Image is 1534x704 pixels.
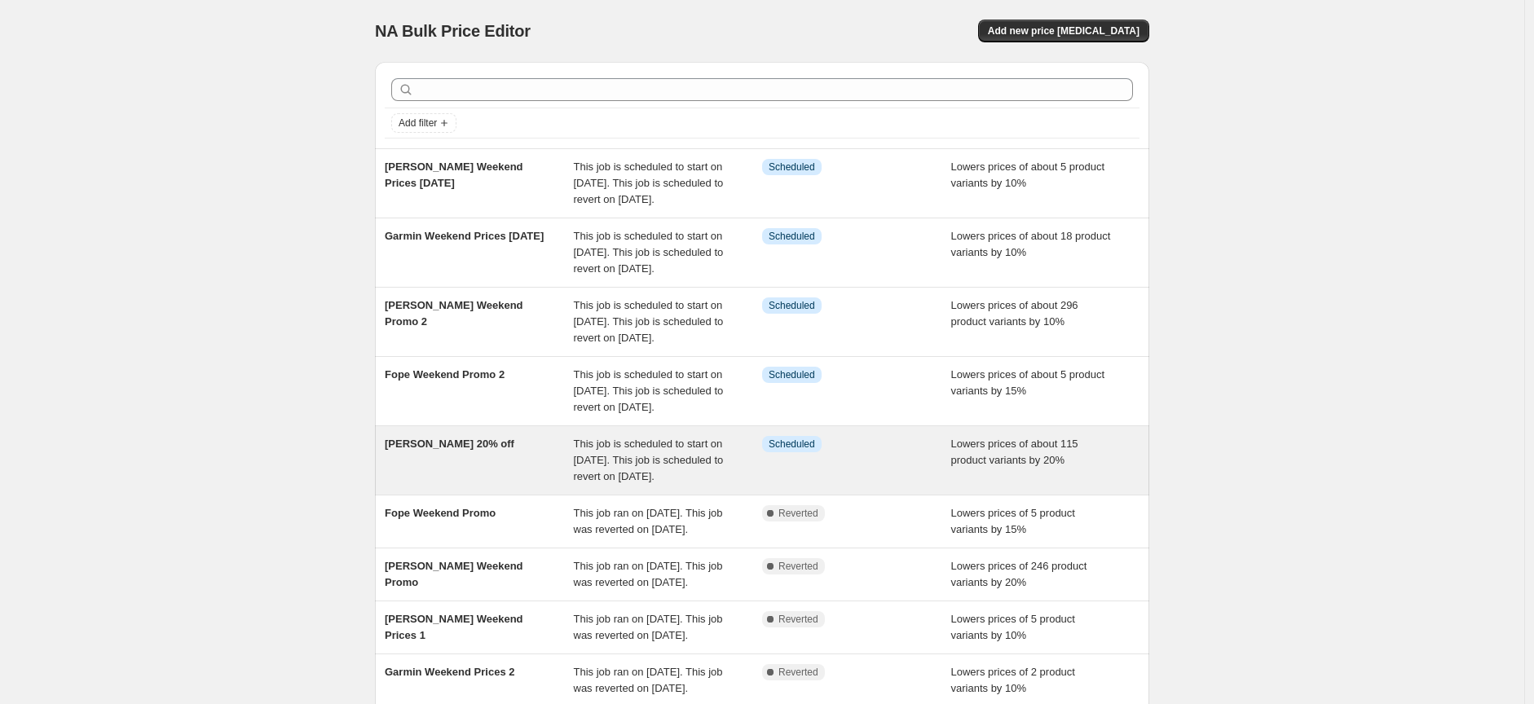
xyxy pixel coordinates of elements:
[391,113,456,133] button: Add filter
[574,613,723,641] span: This job ran on [DATE]. This job was reverted on [DATE].
[385,161,523,189] span: [PERSON_NAME] Weekend Prices [DATE]
[951,507,1075,535] span: Lowers prices of 5 product variants by 15%
[769,161,815,174] span: Scheduled
[978,20,1149,42] button: Add new price [MEDICAL_DATA]
[951,666,1075,694] span: Lowers prices of 2 product variants by 10%
[951,230,1111,258] span: Lowers prices of about 18 product variants by 10%
[385,438,514,450] span: [PERSON_NAME] 20% off
[769,368,815,381] span: Scheduled
[778,560,818,573] span: Reverted
[385,613,523,641] span: [PERSON_NAME] Weekend Prices 1
[574,368,724,413] span: This job is scheduled to start on [DATE]. This job is scheduled to revert on [DATE].
[375,22,531,40] span: NA Bulk Price Editor
[951,161,1105,189] span: Lowers prices of about 5 product variants by 10%
[574,560,723,588] span: This job ran on [DATE]. This job was reverted on [DATE].
[778,507,818,520] span: Reverted
[778,613,818,626] span: Reverted
[769,230,815,243] span: Scheduled
[385,560,523,588] span: [PERSON_NAME] Weekend Promo
[574,230,724,275] span: This job is scheduled to start on [DATE]. This job is scheduled to revert on [DATE].
[385,666,514,678] span: Garmin Weekend Prices 2
[574,507,723,535] span: This job ran on [DATE]. This job was reverted on [DATE].
[951,560,1087,588] span: Lowers prices of 246 product variants by 20%
[399,117,437,130] span: Add filter
[778,666,818,679] span: Reverted
[385,230,544,242] span: Garmin Weekend Prices [DATE]
[574,161,724,205] span: This job is scheduled to start on [DATE]. This job is scheduled to revert on [DATE].
[574,299,724,344] span: This job is scheduled to start on [DATE]. This job is scheduled to revert on [DATE].
[385,507,496,519] span: Fope Weekend Promo
[951,438,1078,466] span: Lowers prices of about 115 product variants by 20%
[385,299,523,328] span: [PERSON_NAME] Weekend Promo 2
[574,666,723,694] span: This job ran on [DATE]. This job was reverted on [DATE].
[951,613,1075,641] span: Lowers prices of 5 product variants by 10%
[951,299,1078,328] span: Lowers prices of about 296 product variants by 10%
[769,299,815,312] span: Scheduled
[951,368,1105,397] span: Lowers prices of about 5 product variants by 15%
[574,438,724,482] span: This job is scheduled to start on [DATE]. This job is scheduled to revert on [DATE].
[385,368,505,381] span: Fope Weekend Promo 2
[769,438,815,451] span: Scheduled
[988,24,1139,37] span: Add new price [MEDICAL_DATA]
